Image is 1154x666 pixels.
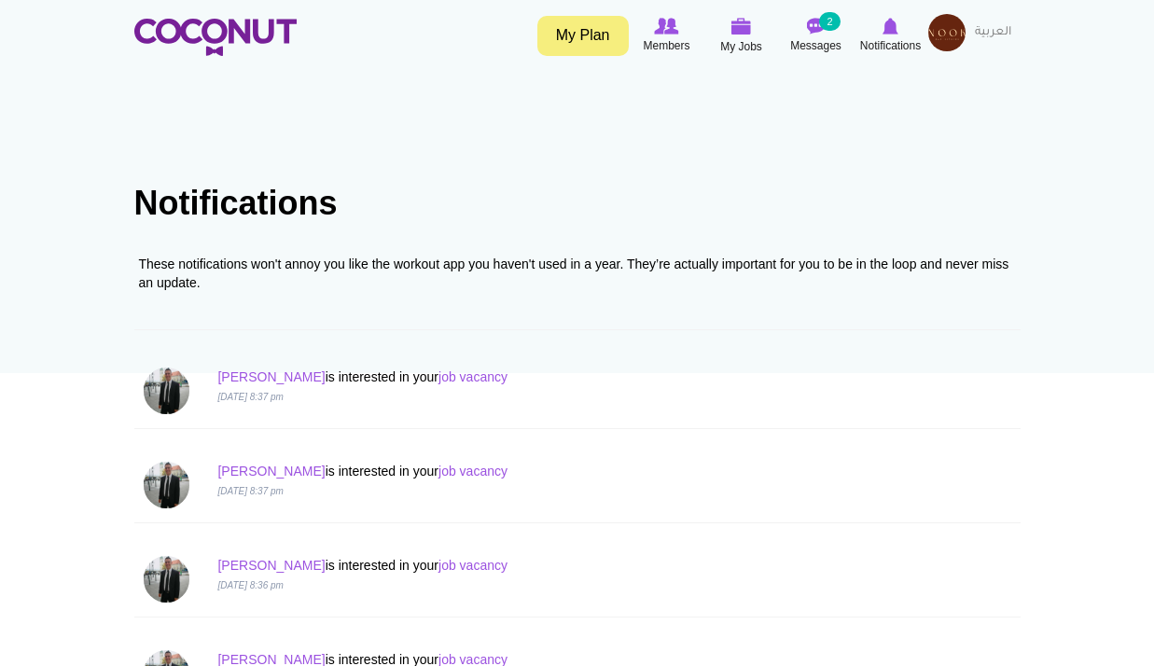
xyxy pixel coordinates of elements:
a: Browse Members Members [630,14,704,57]
a: My Jobs My Jobs [704,14,779,58]
a: job vacancy [438,558,507,573]
div: These notifications won't annoy you like the workout app you haven't used in a year. They’re actu... [139,255,1016,292]
a: My Plan [537,16,629,56]
a: [PERSON_NAME] [217,558,325,573]
a: [PERSON_NAME] [217,369,325,384]
i: [DATE] 8:37 pm [217,486,283,496]
a: Notifications Notifications [854,14,928,57]
h1: Notifications [134,185,1021,222]
span: Members [643,36,689,55]
img: Browse Members [654,18,678,35]
img: Home [134,19,297,56]
a: العربية [966,14,1021,51]
i: [DATE] 8:37 pm [217,392,283,402]
img: Messages [807,18,826,35]
a: job vacancy [438,369,507,384]
small: 2 [819,12,840,31]
p: is interested in your [217,368,786,386]
a: job vacancy [438,464,507,479]
span: Messages [790,36,841,55]
img: Notifications [883,18,898,35]
span: My Jobs [720,37,762,56]
p: is interested in your [217,556,786,575]
a: [PERSON_NAME] [217,464,325,479]
img: My Jobs [731,18,752,35]
a: Messages Messages 2 [779,14,854,57]
i: [DATE] 8:36 pm [217,580,283,590]
span: Notifications [860,36,921,55]
p: is interested in your [217,462,786,480]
